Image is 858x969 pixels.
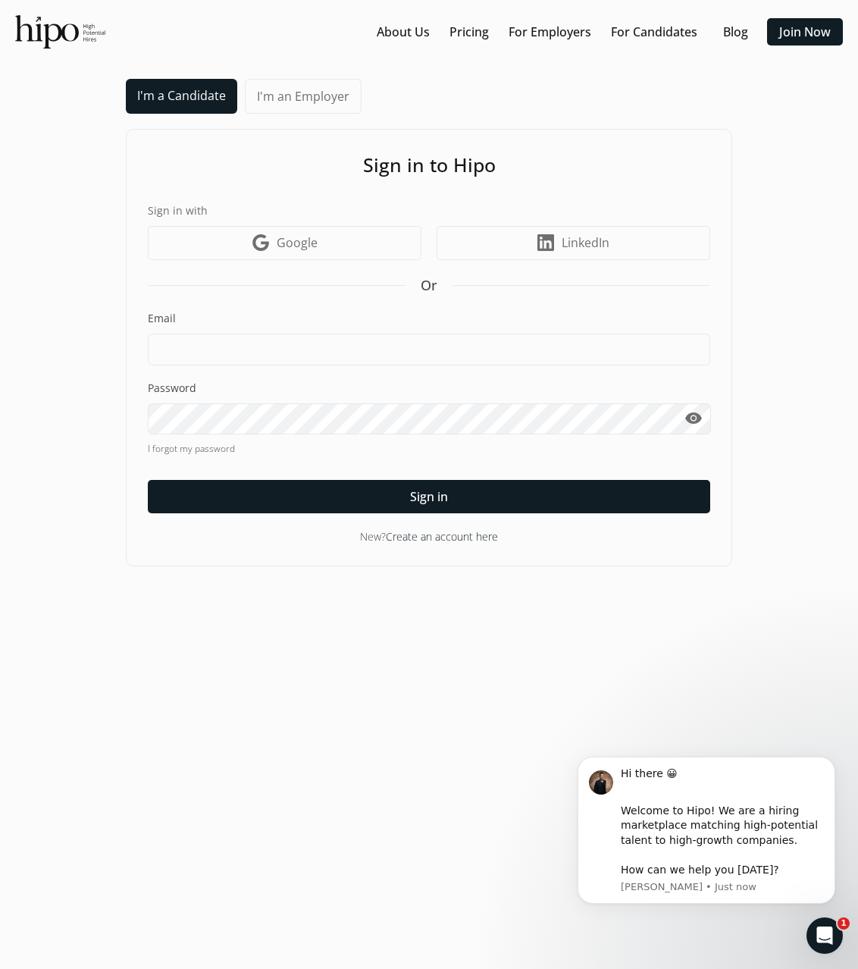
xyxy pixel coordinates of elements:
[509,23,591,41] a: For Employers
[676,403,710,434] button: visibility
[437,226,710,260] a: LinkedIn
[806,917,843,954] iframe: Intercom live chat
[449,23,489,41] a: Pricing
[148,528,710,544] div: New?
[148,311,710,326] label: Email
[503,18,597,45] button: For Employers
[126,79,237,114] a: I'm a Candidate
[684,409,703,428] span: visibility
[779,23,831,41] a: Join Now
[371,18,436,45] button: About Us
[711,18,759,45] button: Blog
[245,79,362,114] a: I'm an Employer
[377,23,430,41] a: About Us
[148,151,710,180] h1: Sign in to Hipo
[611,23,697,41] a: For Candidates
[421,275,437,296] span: Or
[148,442,710,456] a: I forgot my password
[15,15,105,49] img: official-logo
[605,18,703,45] button: For Candidates
[386,529,498,544] a: Create an account here
[148,202,710,218] label: Sign in with
[562,234,609,252] span: LinkedIn
[723,23,748,41] a: Blog
[443,18,495,45] button: Pricing
[148,381,710,396] label: Password
[555,734,858,928] iframe: Intercom notifications message
[767,18,843,45] button: Join Now
[410,488,448,506] span: Sign in
[277,234,318,252] span: Google
[148,226,421,260] a: Google
[148,480,710,513] button: Sign in
[838,917,850,930] span: 1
